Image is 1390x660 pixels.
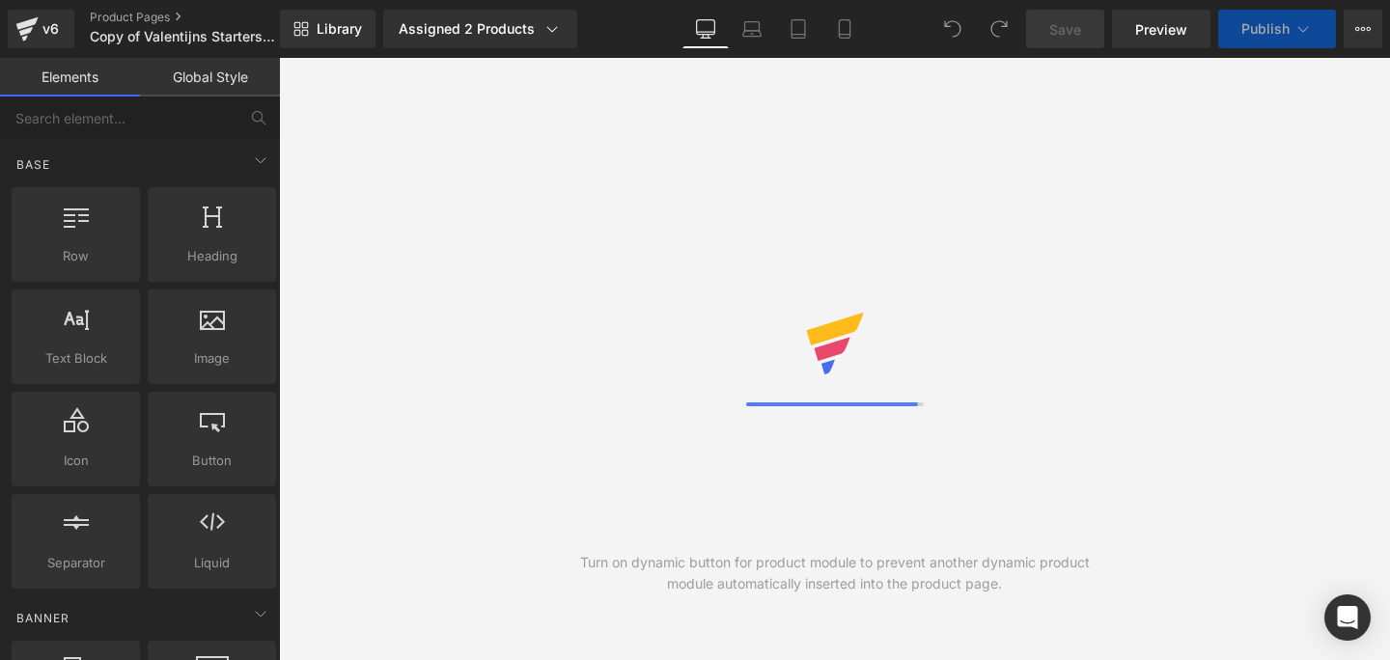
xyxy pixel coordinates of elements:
[1049,19,1081,40] span: Save
[557,552,1113,594] div: Turn on dynamic button for product module to prevent another dynamic product module automatically...
[140,58,280,96] a: Global Style
[90,29,275,44] span: Copy of Valentijns Startersset 4+2 || Product || [PERSON_NAME]
[317,20,362,38] span: Library
[280,10,375,48] a: New Library
[14,155,52,174] span: Base
[980,10,1018,48] button: Redo
[153,553,270,573] span: Liquid
[1241,21,1290,37] span: Publish
[17,348,134,369] span: Text Block
[17,451,134,471] span: Icon
[17,553,134,573] span: Separator
[821,10,868,48] a: Mobile
[153,246,270,266] span: Heading
[17,246,134,266] span: Row
[729,10,775,48] a: Laptop
[1218,10,1336,48] button: Publish
[1344,10,1382,48] button: More
[775,10,821,48] a: Tablet
[8,10,74,48] a: v6
[1324,594,1371,641] div: Open Intercom Messenger
[14,609,71,627] span: Banner
[1135,19,1187,40] span: Preview
[153,348,270,369] span: Image
[90,10,312,25] a: Product Pages
[399,19,562,39] div: Assigned 2 Products
[39,16,63,41] div: v6
[933,10,972,48] button: Undo
[682,10,729,48] a: Desktop
[1112,10,1210,48] a: Preview
[153,451,270,471] span: Button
